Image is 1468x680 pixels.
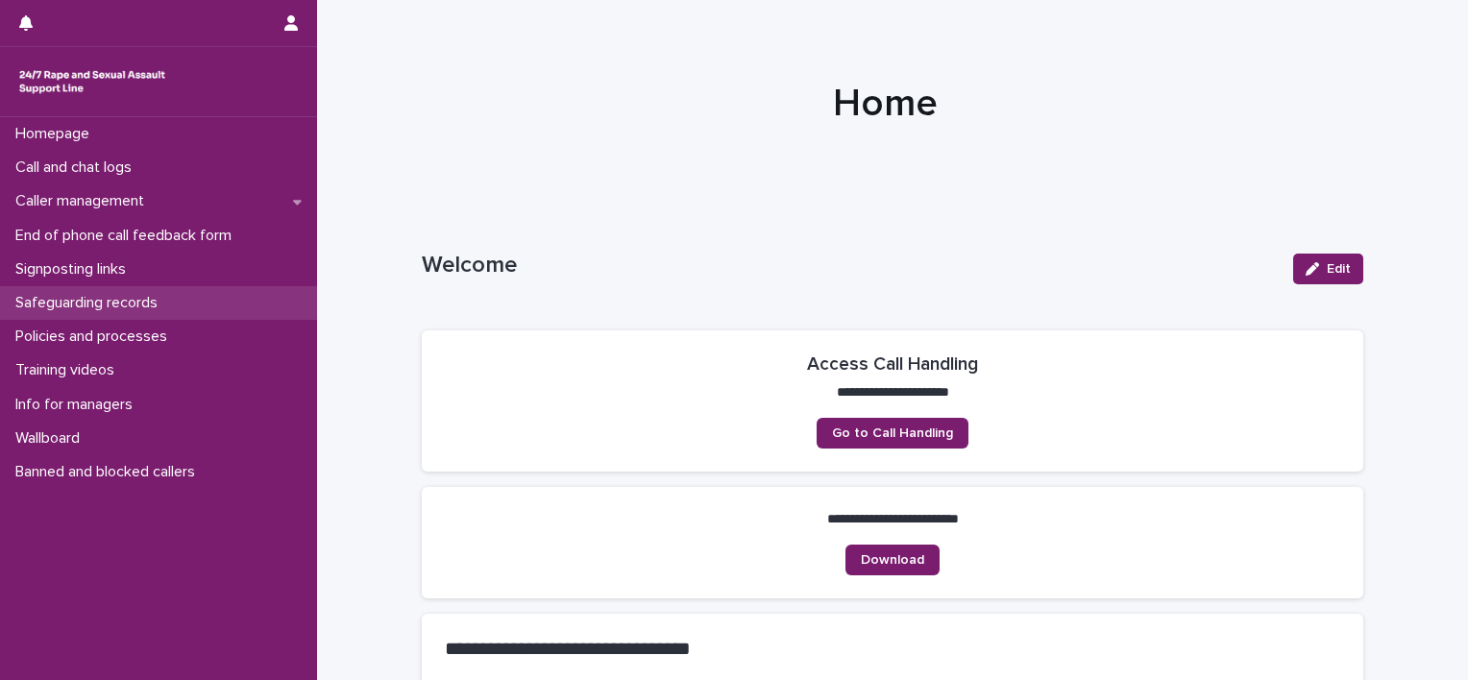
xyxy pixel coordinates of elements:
[8,192,159,210] p: Caller management
[1327,262,1351,276] span: Edit
[8,463,210,481] p: Banned and blocked callers
[15,62,169,101] img: rhQMoQhaT3yELyF149Cw
[8,294,173,312] p: Safeguarding records
[8,396,148,414] p: Info for managers
[8,125,105,143] p: Homepage
[8,361,130,379] p: Training videos
[845,545,940,575] a: Download
[8,328,183,346] p: Policies and processes
[807,353,978,376] h2: Access Call Handling
[8,260,141,279] p: Signposting links
[1293,254,1363,284] button: Edit
[861,553,924,567] span: Download
[422,252,1278,279] p: Welcome
[832,426,953,440] span: Go to Call Handling
[817,418,968,449] a: Go to Call Handling
[414,81,1356,127] h1: Home
[8,158,147,177] p: Call and chat logs
[8,227,247,245] p: End of phone call feedback form
[8,429,95,448] p: Wallboard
